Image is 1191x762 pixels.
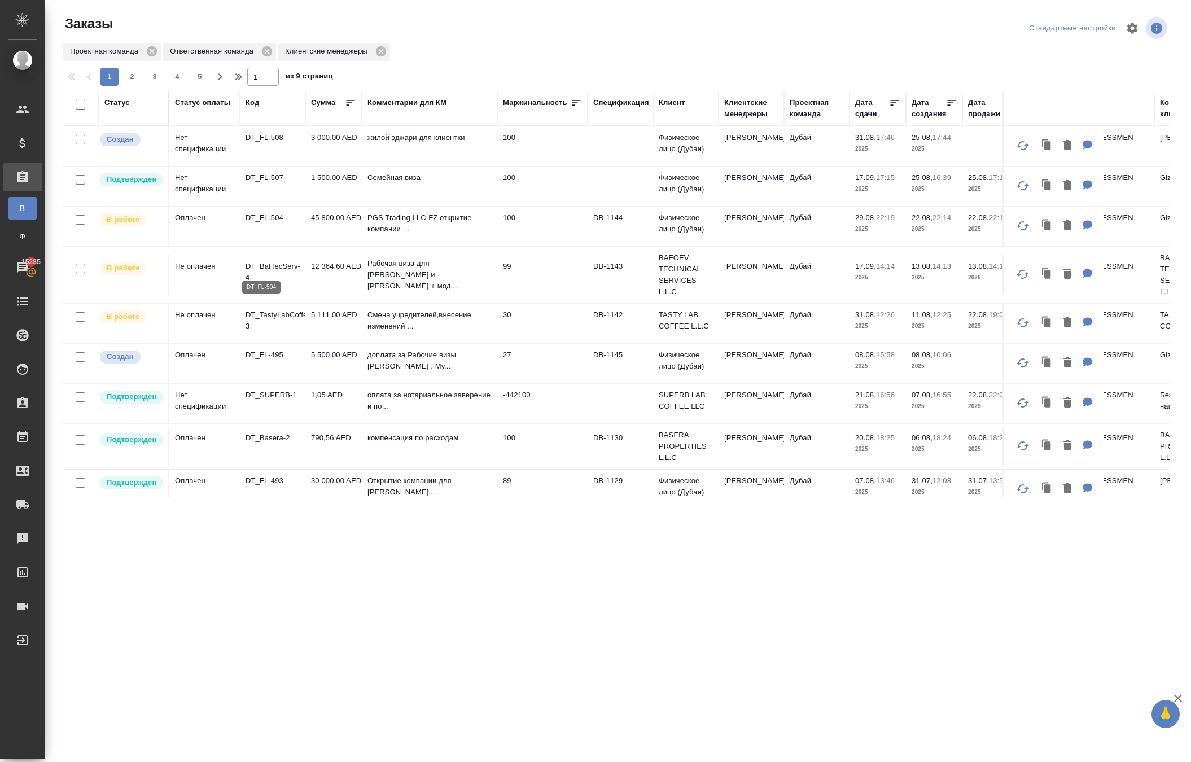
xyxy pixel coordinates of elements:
p: 25.08, [912,173,932,182]
p: 17:46 [876,133,895,142]
button: Обновить [1009,172,1036,199]
p: 18:27 [989,433,1008,442]
button: Для КМ: доплата за Рабочие визы Жумабека , Мухаммада и Акмалжона [1077,352,1098,375]
p: 2025 [968,183,1013,195]
p: 18:24 [932,433,951,442]
span: из 9 страниц [286,69,333,86]
p: Физическое лицо (Дубаи) [659,475,713,498]
td: 30 [497,304,588,343]
p: DT_FL-508 [246,132,300,143]
td: Не оплачен [169,255,240,295]
button: Обновить [1009,212,1036,239]
td: 5 500,00 AED [305,344,362,383]
p: 22.08, [968,310,989,319]
p: Физическое лицо (Дубаи) [659,172,713,195]
p: Физическое лицо (Дубаи) [659,349,713,372]
p: В работе [107,214,139,225]
p: Подтвержден [107,391,156,402]
td: Нет спецификации [169,384,240,423]
div: Статус оплаты [175,97,230,108]
p: 2025 [855,321,900,332]
td: [PERSON_NAME] [719,304,784,343]
p: Физическое лицо (Дубаи) [659,132,713,155]
button: Удалить [1058,312,1077,335]
td: DB-1145 [588,344,653,383]
p: 2025 [855,487,900,498]
p: 2025 [968,321,1013,332]
p: доплата за Рабочие визы [PERSON_NAME] , Му... [367,349,492,372]
div: Дата создания [912,97,946,120]
p: 06.08, [968,433,989,442]
td: 99 [497,255,588,295]
button: Обновить [1009,389,1036,417]
button: Обновить [1009,261,1036,288]
td: DB-1142 [588,304,653,343]
button: 5 [191,68,209,86]
div: Спецификация [593,97,649,108]
span: Настроить таблицу [1119,15,1146,42]
p: 2025 [968,401,1013,412]
td: Дубай [784,207,850,246]
button: Удалить [1058,134,1077,157]
button: Обновить [1009,432,1036,459]
p: В работе [107,311,139,322]
button: Удалить [1058,392,1077,415]
button: 4 [168,68,186,86]
p: 2025 [912,224,957,235]
p: 11.08, [912,310,932,319]
button: Для КМ: компенсация по расходам [1077,435,1098,458]
div: Дата сдачи [855,97,889,120]
p: 2025 [912,143,957,155]
p: 18:25 [876,433,895,442]
button: Обновить [1009,132,1036,159]
td: [PERSON_NAME] [719,470,784,509]
div: Выставляет КМ после уточнения всех необходимых деталей и получения согласия клиента на запуск. С ... [99,172,163,187]
p: 31.08, [855,310,876,319]
a: Ф [8,225,37,248]
p: TASTY LAB COFFEE L.L.C [659,309,713,332]
div: Клиент [659,97,685,108]
button: Клонировать [1036,174,1058,198]
button: Для КМ: оплата за нотариальное заверение и подписание МОА через нотариуса в EAGLE [1077,392,1098,415]
td: Нет спецификации [169,126,240,166]
div: Выставляется автоматически при создании заказа [99,132,163,147]
p: оплата за нотариальное заверение и по... [367,389,492,412]
p: 31.07, [912,476,932,485]
td: Дубай [784,126,850,166]
p: 14:14 [876,262,895,270]
button: Удалить [1058,435,1077,458]
span: Заказы [62,15,113,33]
button: Для КМ: Открытие компании для Владислава Миллера - пертенра с США Кофе Шоп [1077,478,1098,501]
span: 3 [146,71,164,82]
p: 16:39 [932,173,951,182]
button: Для КМ: жилой эджари для клиентки [1077,134,1098,157]
td: Дубай [784,255,850,295]
td: Дубай [784,167,850,206]
p: DT_FL-504 [246,212,300,224]
td: Оплачен [169,344,240,383]
td: [PERSON_NAME] [719,207,784,246]
div: Выставляет ПМ после принятия заказа от КМа [99,309,163,325]
td: 100 [497,167,588,206]
p: 13.08, [912,262,932,270]
p: 22.08, [968,213,989,222]
p: 22.08, [968,391,989,399]
p: Подтвержден [107,434,156,445]
p: Открытие компании для [PERSON_NAME]... [367,475,492,498]
p: 16:56 [876,391,895,399]
p: Клиентские менеджеры [285,46,371,57]
p: Создан [107,134,134,145]
p: 06.08, [912,433,932,442]
p: 2025 [855,444,900,455]
td: [PERSON_NAME] [719,384,784,423]
p: 14:13 [932,262,951,270]
p: 2025 [855,401,900,412]
div: Выставляется автоматически при создании заказа [99,349,163,365]
td: Дубай [784,304,850,343]
td: 100 [497,126,588,166]
td: 89 [497,470,588,509]
p: 08.08, [855,351,876,359]
p: 22:14 [932,213,951,222]
p: 2025 [912,401,957,412]
p: жилой эджари для клиентки [367,132,492,143]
